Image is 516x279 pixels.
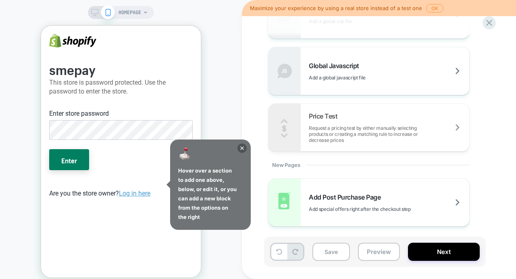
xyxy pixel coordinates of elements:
[408,243,480,261] button: Next
[119,6,141,19] span: HOMEPAGE
[8,83,68,93] label: Enter store password
[309,75,406,81] span: Add a global javascript file
[358,243,400,261] button: Preview
[312,243,350,261] button: Save
[426,4,443,12] button: OK
[78,164,109,171] a: Log in here
[8,123,48,144] button: Enter
[309,193,385,201] span: Add Post Purchase Page
[8,32,54,52] b: smepay
[309,125,469,143] span: Request a pricing test by either manually selecting products or creating a matching rule to incre...
[8,164,109,171] span: Are you the store owner?
[268,152,470,178] div: New Pages
[8,52,152,70] p: This store is password protected. Use the password to enter the store.
[309,206,451,212] span: Add special offers right after the checkout step
[309,18,392,24] span: Add a global css file
[309,112,341,120] span: Price Test
[309,62,363,70] span: Global Javascript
